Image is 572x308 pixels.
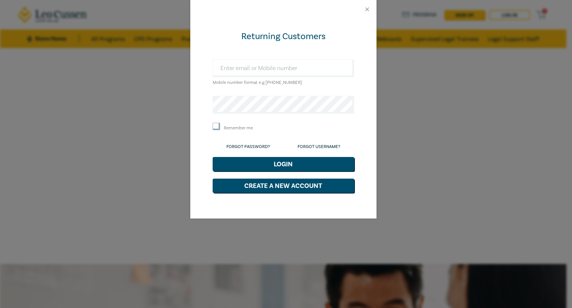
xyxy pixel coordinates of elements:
div: Returning Customers [213,31,354,43]
a: Forgot Username? [298,144,340,150]
input: Enter email or Mobile number [213,59,354,77]
label: Remember me [224,125,253,131]
button: Create a New Account [213,179,354,193]
small: Mobile number format e.g [PHONE_NUMBER] [213,80,302,85]
button: Login [213,157,354,171]
a: Forgot Password? [226,144,270,150]
button: Close [364,6,371,13]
